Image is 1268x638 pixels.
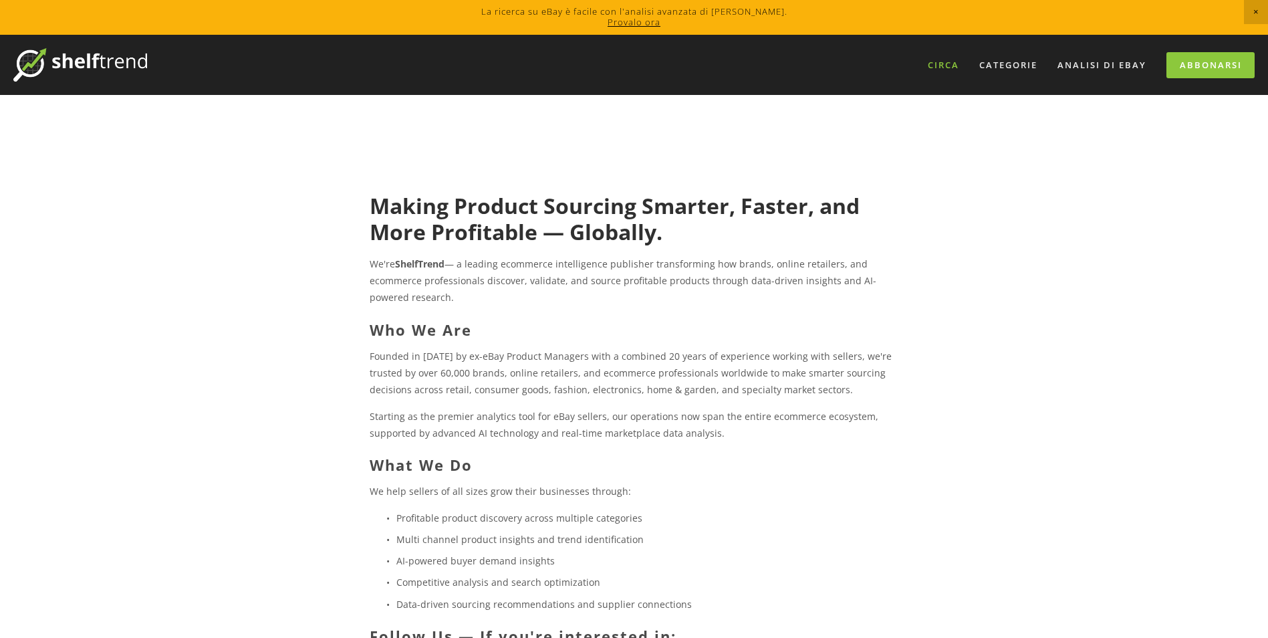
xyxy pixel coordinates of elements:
img: Tendenza dello scaffale [13,48,147,82]
p: Starting as the premier analytics tool for eBay sellers, our operations now span the entire ecomm... [370,408,898,441]
p: AI-powered buyer demand insights [396,552,898,569]
a: Analisi di eBay [1049,54,1155,76]
strong: Who We Are [370,320,472,340]
div: Categorie [971,54,1046,76]
a: Abbonarsi [1166,52,1255,78]
p: Data-driven sourcing recommendations and supplier connections [396,596,898,613]
p: Multi channel product insights and trend identification [396,531,898,548]
strong: What We Do [370,455,473,475]
a: Circa [919,54,968,76]
strong: ShelfTrend [395,257,445,270]
p: Competitive analysis and search optimization [396,574,898,591]
a: Provalo ora [608,16,660,28]
p: We help sellers of all sizes grow their businesses through: [370,483,898,500]
p: Profitable product discovery across multiple categories [396,510,898,526]
p: We're — a leading ecommerce intelligence publisher transforming how brands, online retailers, and... [370,255,898,306]
p: Founded in [DATE] by ex-eBay Product Managers with a combined 20 years of experience working with... [370,348,898,399]
strong: Making Product Sourcing Smarter, Faster, and More Profitable — Globally. [370,191,865,245]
